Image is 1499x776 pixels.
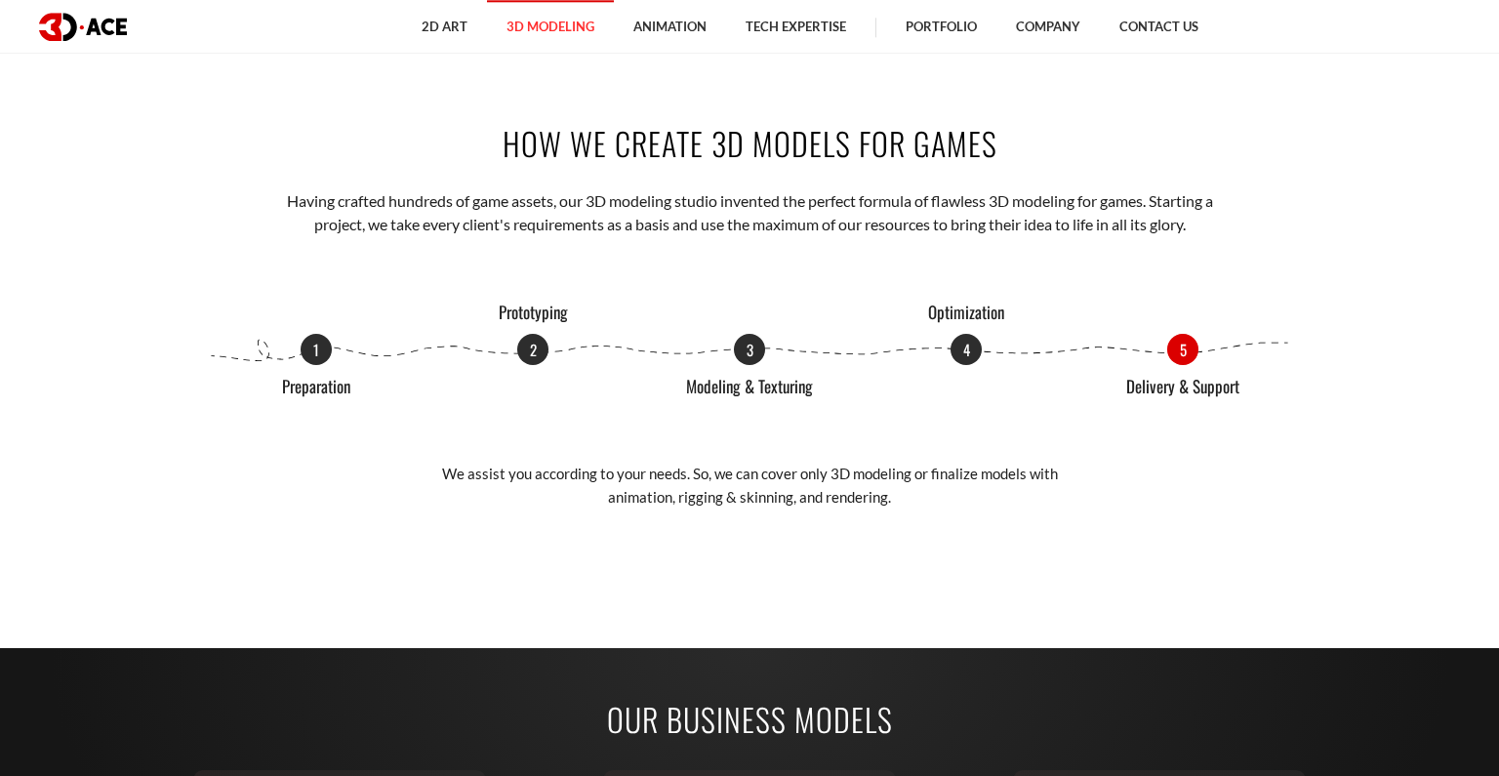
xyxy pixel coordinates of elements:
[460,304,606,322] p: Prototyping
[676,378,823,396] p: Modeling & Texturing
[893,304,1039,322] p: Optimization
[208,121,1291,165] h2: How We Create 3D Models for Games
[243,378,389,396] p: Preparation
[39,13,127,41] img: logo dark
[208,697,1291,741] h2: Our Business Models
[951,334,982,365] div: Go to slide 4
[734,334,765,365] div: Go to slide 3
[269,189,1231,237] p: Having crafted hundreds of game assets, our 3D modeling studio invented the perfect formula of fl...
[951,334,982,365] p: 4
[301,334,332,365] div: Go to slide 1
[517,334,548,365] div: Go to slide 2
[517,334,548,365] p: 2
[408,463,1091,509] p: We assist you according to your needs. So, we can cover only 3D modeling or finalize models with ...
[301,334,332,365] p: 1
[734,334,765,365] p: 3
